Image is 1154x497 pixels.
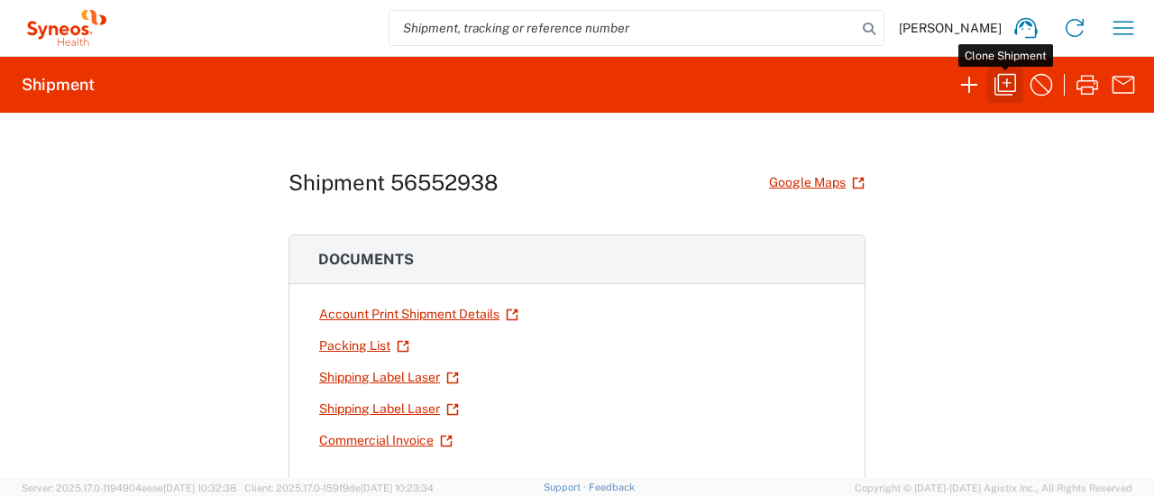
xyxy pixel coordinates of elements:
span: [DATE] 10:32:38 [163,483,236,493]
span: [DATE] 10:23:34 [361,483,434,493]
span: Documents [318,251,414,268]
a: Commercial Invoice [318,425,453,456]
span: Copyright © [DATE]-[DATE] Agistix Inc., All Rights Reserved [855,480,1132,496]
span: Server: 2025.17.0-1194904eeae [22,483,236,493]
a: Google Maps [768,167,865,198]
a: Shipping Label Laser [318,393,460,425]
a: Support [544,482,589,492]
span: [PERSON_NAME] [899,20,1002,36]
input: Shipment, tracking or reference number [389,11,856,45]
a: Shipping Label Laser [318,362,460,393]
h2: Shipment [22,74,95,96]
a: Feedback [589,482,635,492]
a: Packing List [318,330,410,362]
h1: Shipment 56552938 [288,170,499,196]
span: Client: 2025.17.0-159f9de [244,483,434,493]
a: Account Print Shipment Details [318,299,519,330]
